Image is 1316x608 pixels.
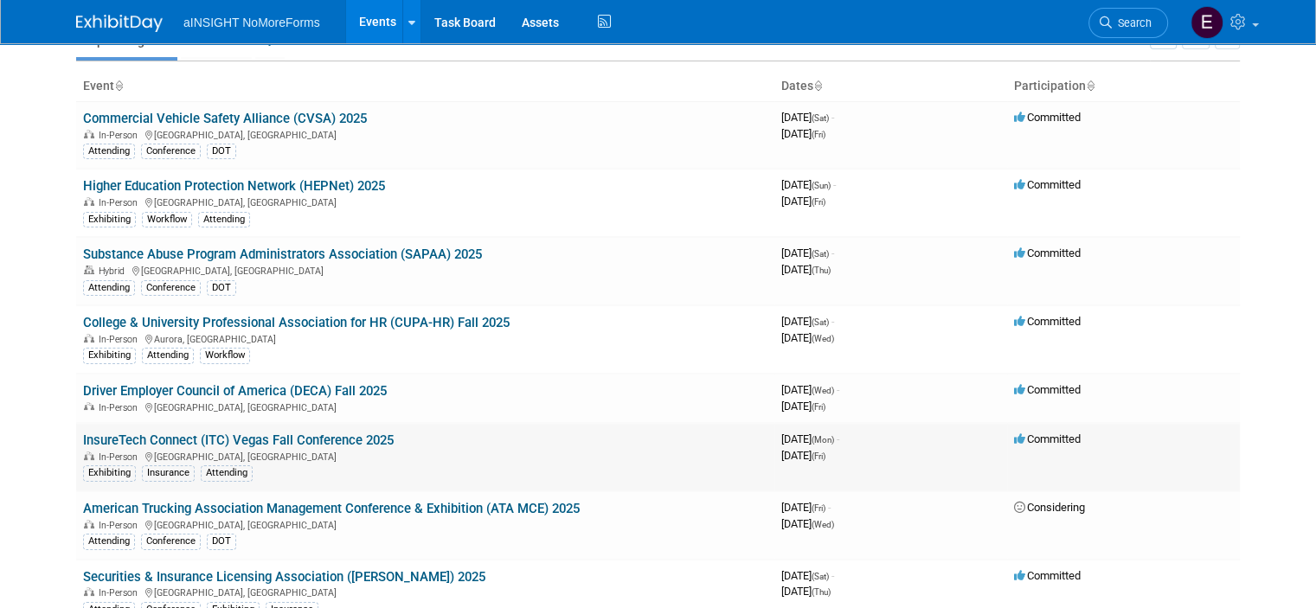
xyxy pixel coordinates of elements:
span: - [837,432,839,445]
img: Hybrid Event [84,266,94,274]
div: DOT [207,280,236,296]
div: Conference [141,144,201,159]
span: - [831,111,834,124]
div: [GEOGRAPHIC_DATA], [GEOGRAPHIC_DATA] [83,517,767,531]
div: Attending [83,534,135,549]
div: Attending [142,348,194,363]
span: [DATE] [781,569,834,582]
span: [DATE] [781,195,825,208]
span: [DATE] [781,263,831,276]
div: Conference [141,534,201,549]
div: Workflow [200,348,250,363]
img: In-Person Event [84,334,94,342]
span: [DATE] [781,331,834,344]
span: (Fri) [812,402,825,412]
span: [DATE] [781,111,834,124]
span: Committed [1014,569,1081,582]
span: Committed [1014,315,1081,328]
div: Exhibiting [83,212,136,227]
div: Aurora, [GEOGRAPHIC_DATA] [83,331,767,345]
span: [DATE] [781,315,834,328]
a: Higher Education Protection Network (HEPNet) 2025 [83,178,385,194]
img: In-Person Event [84,520,94,528]
span: [DATE] [781,178,836,191]
span: Considering [1014,501,1085,514]
span: (Sat) [812,249,829,259]
a: Sort by Participation Type [1086,79,1095,93]
div: [GEOGRAPHIC_DATA], [GEOGRAPHIC_DATA] [83,127,767,141]
span: aINSIGHT NoMoreForms [183,16,320,29]
span: In-Person [99,402,143,413]
div: Exhibiting [83,348,136,363]
span: [DATE] [781,383,839,396]
img: In-Person Event [84,402,94,411]
span: [DATE] [781,449,825,462]
a: College & University Professional Association for HR (CUPA-HR) Fall 2025 [83,315,510,330]
div: [GEOGRAPHIC_DATA], [GEOGRAPHIC_DATA] [83,400,767,413]
th: Participation [1007,72,1240,101]
span: Hybrid [99,266,130,277]
th: Event [76,72,774,101]
span: In-Person [99,587,143,598]
span: (Sat) [812,317,829,327]
a: Sort by Event Name [114,79,123,93]
span: (Mon) [812,435,834,445]
span: [DATE] [781,400,825,413]
span: In-Person [99,130,143,141]
div: Exhibiting [83,465,136,481]
span: (Wed) [812,520,834,529]
a: Substance Abuse Program Administrators Association (SAPAA) 2025 [83,246,482,262]
span: In-Person [99,334,143,345]
span: In-Person [99,197,143,208]
span: [DATE] [781,501,831,514]
div: DOT [207,534,236,549]
span: (Sat) [812,113,829,123]
span: In-Person [99,451,143,463]
span: - [831,246,834,259]
a: Commercial Vehicle Safety Alliance (CVSA) 2025 [83,111,367,126]
span: (Fri) [812,130,825,139]
span: [DATE] [781,585,831,598]
div: Conference [141,280,201,296]
span: (Fri) [812,197,825,207]
img: In-Person Event [84,587,94,596]
div: DOT [207,144,236,159]
img: ExhibitDay [76,15,163,32]
img: In-Person Event [84,451,94,460]
a: InsureTech Connect (ITC) Vegas Fall Conference 2025 [83,432,394,448]
div: [GEOGRAPHIC_DATA], [GEOGRAPHIC_DATA] [83,263,767,277]
div: [GEOGRAPHIC_DATA], [GEOGRAPHIC_DATA] [83,195,767,208]
a: Sort by Start Date [813,79,822,93]
div: Attending [83,144,135,159]
a: Driver Employer Council of America (DECA) Fall 2025 [83,383,387,399]
span: (Thu) [812,587,831,597]
span: Committed [1014,246,1081,259]
div: Workflow [142,212,192,227]
span: - [831,315,834,328]
span: Committed [1014,111,1081,124]
span: - [833,178,836,191]
span: - [837,383,839,396]
span: (Wed) [812,334,834,343]
div: [GEOGRAPHIC_DATA], [GEOGRAPHIC_DATA] [83,449,767,463]
div: [GEOGRAPHIC_DATA], [GEOGRAPHIC_DATA] [83,585,767,598]
span: [DATE] [781,517,834,530]
img: In-Person Event [84,197,94,206]
span: (Wed) [812,386,834,395]
span: [DATE] [781,127,825,140]
a: American Trucking Association Management Conference & Exhibition (ATA MCE) 2025 [83,501,580,516]
span: (Fri) [812,451,825,461]
span: - [828,501,831,514]
span: (Fri) [812,503,825,513]
span: - [831,569,834,582]
div: Insurance [142,465,195,481]
div: Attending [201,465,253,481]
span: Committed [1014,432,1081,445]
th: Dates [774,72,1007,101]
div: Attending [83,280,135,296]
span: Committed [1014,178,1081,191]
span: (Sat) [812,572,829,581]
span: [DATE] [781,246,834,259]
img: Eric Guimond [1191,6,1223,39]
span: Search [1112,16,1152,29]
